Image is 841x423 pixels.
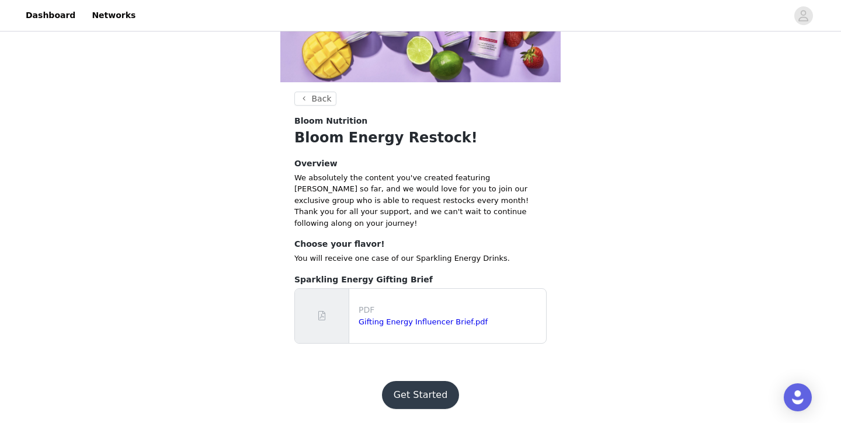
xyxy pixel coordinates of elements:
p: We absolutely the content you've created featuring [PERSON_NAME] so far, and we would love for yo... [294,172,547,229]
h4: Overview [294,158,547,170]
h4: Choose your flavor! [294,238,547,250]
div: avatar [798,6,809,25]
a: Networks [85,2,143,29]
button: Get Started [382,381,460,409]
div: Open Intercom Messenger [784,383,812,411]
h4: Sparkling Energy Gifting Brief [294,274,547,286]
p: PDF [359,304,541,316]
a: Gifting Energy Influencer Brief.pdf [359,317,488,326]
button: Back [294,92,336,106]
a: Dashboard [19,2,82,29]
span: Bloom Nutrition [294,115,367,127]
h1: Bloom Energy Restock! [294,127,547,148]
p: You will receive one case of our Sparkling Energy Drinks. [294,253,547,264]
